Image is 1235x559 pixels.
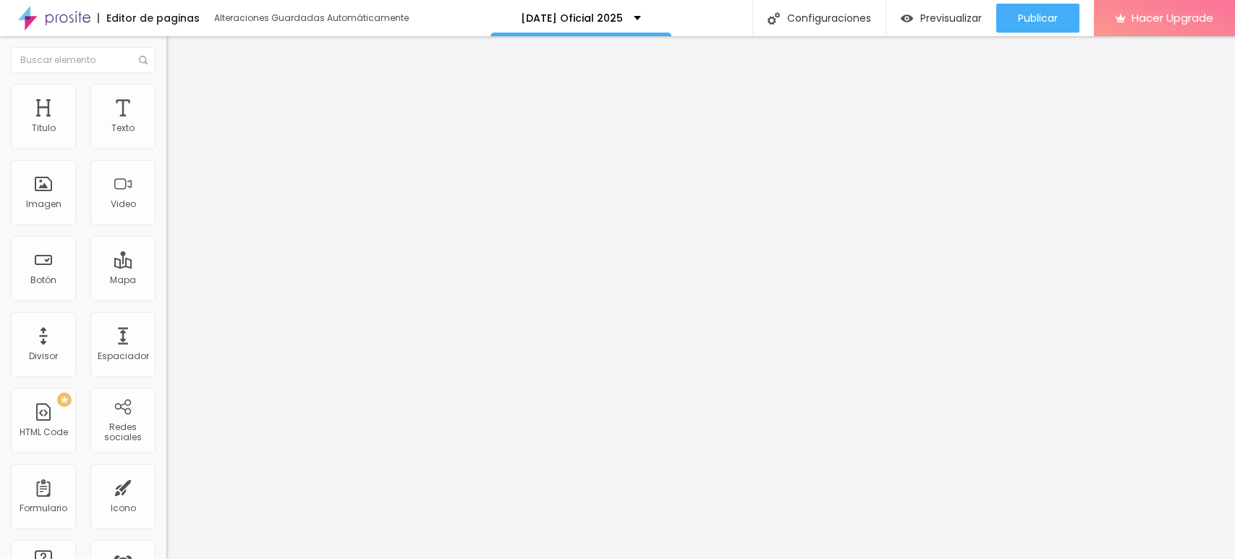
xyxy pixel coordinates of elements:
[20,427,68,437] div: HTML Code
[1132,12,1213,24] span: Hacer Upgrade
[110,275,136,285] div: Mapa
[111,199,136,209] div: Video
[111,123,135,133] div: Texto
[20,503,67,513] div: Formulario
[521,13,623,23] p: [DATE] Oficial 2025
[139,56,148,64] img: Icone
[111,503,136,513] div: Icono
[920,12,982,24] span: Previsualizar
[166,36,1235,559] iframe: Editor
[26,199,61,209] div: Imagen
[996,4,1079,33] button: Publicar
[1018,12,1058,24] span: Publicar
[98,351,149,361] div: Espaciador
[29,351,58,361] div: Divisor
[30,275,56,285] div: Botón
[886,4,996,33] button: Previsualizar
[94,422,151,443] div: Redes sociales
[768,12,780,25] img: Icone
[214,14,409,22] div: Alteraciones Guardadas Automáticamente
[98,13,200,23] div: Editor de paginas
[901,12,913,25] img: view-1.svg
[11,47,156,73] input: Buscar elemento
[32,123,56,133] div: Titulo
